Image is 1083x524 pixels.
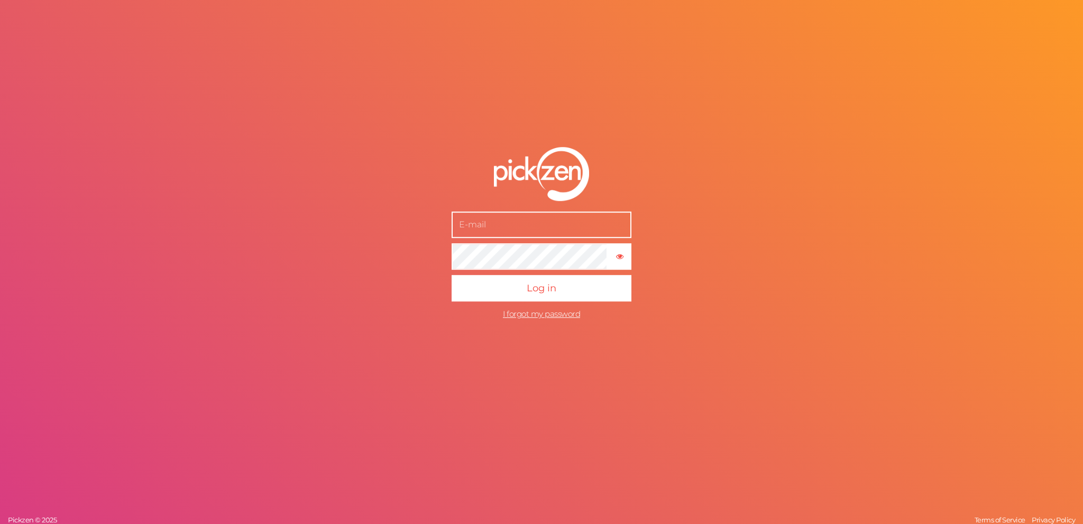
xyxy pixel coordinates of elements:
input: E-mail [452,212,631,238]
img: pz-logo-white.png [494,147,589,201]
span: Log in [527,282,556,294]
a: Privacy Policy [1029,516,1078,524]
span: Terms of Service [975,516,1025,524]
a: Pickzen © 2025 [5,516,59,524]
span: Privacy Policy [1032,516,1075,524]
a: Terms of Service [972,516,1028,524]
a: I forgot my password [503,309,580,319]
button: Log in [452,275,631,301]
